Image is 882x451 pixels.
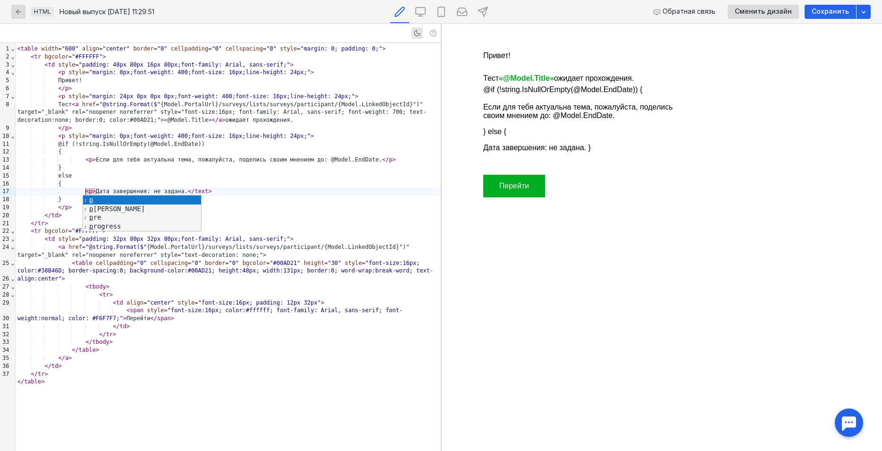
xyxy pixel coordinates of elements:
div: Дата завершения: не задана. [16,187,441,196]
span: td [120,323,126,330]
span: </ [188,188,194,195]
span: p [65,125,68,131]
span: Fold line [10,228,15,234]
span: </ [31,220,38,227]
span: p [89,205,93,213]
div: { [16,180,441,188]
span: p [62,133,65,139]
span: > [382,45,386,52]
span: span [130,307,143,314]
span: style [280,45,297,52]
button: Сохранить [805,5,856,19]
span: > [58,363,61,369]
span: "padding: 32px 80px 32px 80px;font-family: Arial, sans-serif;" [79,236,290,242]
button: Обратная связь [650,5,720,19]
span: </ [17,378,24,385]
span: Fold line [10,45,15,52]
span: </ [58,85,65,92]
span: a [76,101,79,108]
span: < [45,236,48,242]
span: </ [382,156,389,163]
span: > [58,212,61,219]
span: "font-size:16px; color:#ffffff; font-family: Arial, sans-serif; font-weight:normal; color: #F6F7F7;" [17,307,403,322]
div: = = [16,299,441,307]
span: </ [72,347,78,353]
span: "0" [212,45,222,52]
span: table [24,378,41,385]
span: > [68,204,72,211]
span: text [195,188,209,195]
span: p [389,156,392,163]
div: } [16,164,441,172]
span: "@string.Format($" [99,101,160,108]
span: style [147,307,164,314]
span: < [85,188,89,195]
span: Fold line [10,69,15,76]
span: tr [106,331,113,338]
span: Fold line [10,61,15,68]
span: style [345,260,362,266]
span: "0" [157,45,168,52]
div: = [16,61,441,69]
span: width [41,45,58,52]
div: = Перейти [16,306,441,323]
span: "#FFFFFF" [72,53,102,60]
span: cellpadding [96,260,133,266]
span: </ [58,204,65,211]
span: < [58,93,61,100]
span: "600" [62,45,79,52]
div: } [16,196,441,204]
span: > [290,236,294,242]
span: < [58,244,61,250]
span: href [82,101,96,108]
span: > [106,283,109,290]
span: </ [113,323,119,330]
span: Fold line [10,283,15,290]
span: < [85,156,89,163]
span: </ [31,371,38,377]
span: "padding: 48px 80px 16px 80px;font-family: Arial, sans-serif;" [79,61,290,68]
span: "0" [266,45,277,52]
span: style [68,69,85,76]
span: < [17,45,21,52]
div: Если для тебя актуальна тема, пожалуйста, поделись своим мнением до: @Model.EndDate. [16,156,441,164]
span: span [157,315,171,322]
span: p [89,222,93,230]
span: > [68,125,72,131]
span: table [21,45,38,52]
span: tbody [89,283,106,290]
span: </ [212,117,218,123]
span: "0" [191,260,202,266]
span: p [62,69,65,76]
span: Fold line [10,244,15,250]
span: td [51,212,58,219]
span: > [123,315,126,322]
div: Тест = {Model.PortalUrl}/surveys/lists/surveys/participant/{Model.LinkedObjectId}")" target="_bla... [16,101,441,124]
span: "#00AD21" [270,260,301,266]
button: Сменить дизайн [728,5,799,19]
div: @if (!string.IsNullOrEmpty(@Model.EndDate)) [16,140,441,148]
span: < [31,53,34,60]
div: = = = = = = [16,45,441,53]
span: > [45,371,48,377]
span: < [85,283,89,290]
span: > [68,355,72,361]
span: style [68,133,85,139]
span: "30" [328,260,341,266]
div: else [16,172,441,180]
span: "margin: 0px;font-weight: 400;font-size: 16px;line-height: 24px;" [89,69,311,76]
div: { [16,148,441,156]
div: = [16,132,441,140]
span: > [92,188,96,195]
span: "font-size:16px; color:#38B46D; border-spacing:0; background-color:#00AD21; height:48px; width:13... [17,260,433,282]
span: td [48,61,55,68]
span: > [68,85,72,92]
span: </ [150,315,157,322]
div: = [16,93,441,101]
span: "margin: 0px;font-weight: 400;font-size: 16px;line-height: 24px;" [89,133,311,139]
